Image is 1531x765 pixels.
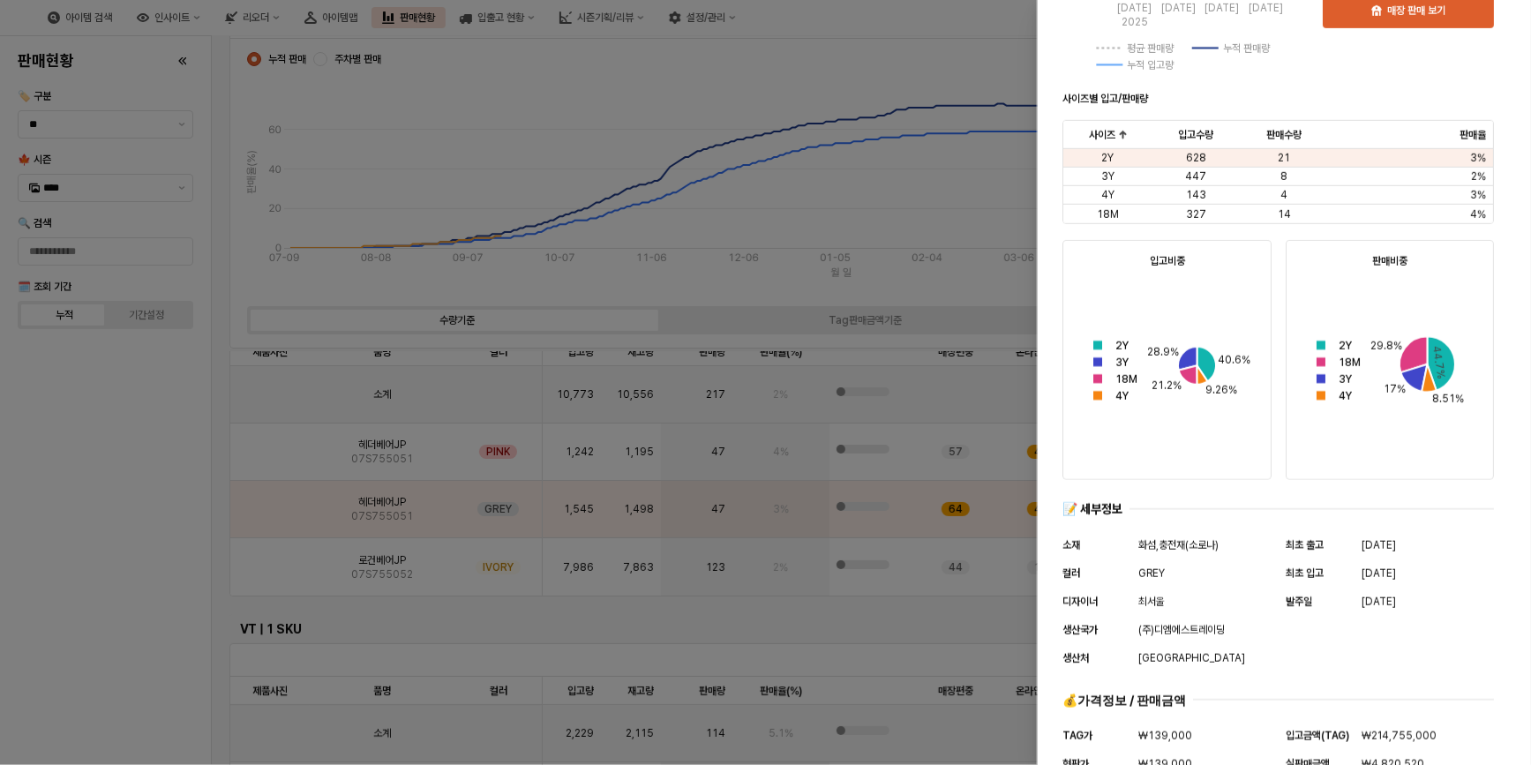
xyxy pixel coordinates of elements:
[1062,652,1089,664] span: 생산처
[1097,207,1119,221] span: 18M
[1062,567,1080,580] span: 컬러
[1387,4,1445,18] p: 매장 판매 보기
[1138,621,1225,639] span: (주)디엠에스트레이딩
[1362,593,1396,611] span: [DATE]
[1280,169,1287,184] span: 8
[1138,649,1245,667] span: [GEOGRAPHIC_DATA]
[1362,725,1437,746] button: ₩214,755,000
[1372,255,1407,267] strong: 판매비중
[1470,188,1486,202] span: 3%
[1062,730,1092,742] span: TAG가
[1062,692,1186,709] div: 💰가격정보 / 판매금액
[1278,151,1290,165] span: 21
[1362,536,1396,554] span: [DATE]
[1089,128,1115,142] span: 사이즈
[1286,567,1324,580] span: 최초 입고
[1138,565,1165,582] span: GREY
[1471,169,1486,184] span: 2%
[1186,207,1206,221] span: 327
[1186,188,1206,202] span: 143
[1062,539,1080,551] span: 소재
[1470,151,1486,165] span: 3%
[1150,255,1185,267] strong: 입고비중
[1362,565,1396,582] span: [DATE]
[1138,593,1165,611] span: 최서울
[1062,93,1148,105] strong: 사이즈별 입고/판매량
[1278,207,1291,221] span: 14
[1470,207,1486,221] span: 4%
[1101,151,1114,165] span: 2Y
[1286,539,1324,551] span: 최초 출고
[1362,727,1437,745] span: ₩214,755,000
[1280,188,1287,202] span: 4
[1062,624,1098,636] span: 생산국가
[1138,536,1219,554] span: 화섬,충전재(소로나)
[1138,727,1192,745] span: ₩139,000
[1266,128,1302,142] span: 판매수량
[1062,501,1122,518] div: 📝 세부정보
[1178,128,1213,142] span: 입고수량
[1286,730,1349,742] span: 입고금액(TAG)
[1185,169,1206,184] span: 447
[1062,596,1098,608] span: 디자이너
[1101,188,1114,202] span: 4Y
[1186,151,1206,165] span: 628
[1101,169,1114,184] span: 3Y
[1286,596,1312,608] span: 발주일
[1460,128,1486,142] span: 판매율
